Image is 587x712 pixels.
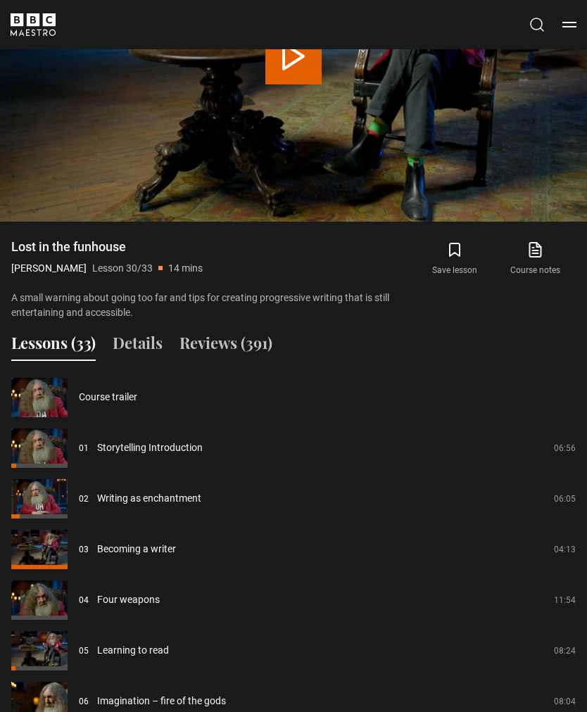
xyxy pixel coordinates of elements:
button: Reviews (391) [179,331,272,361]
button: Save lesson [415,239,495,279]
a: Learning to read [97,643,169,658]
h1: Lost in the funhouse [11,239,203,255]
p: [PERSON_NAME] [11,261,87,276]
p: 14 mins [168,261,203,276]
p: Lesson 30/33 [92,261,153,276]
button: Play Lesson Lost in the funhouse [265,28,322,84]
a: Becoming a writer [97,542,176,557]
button: Toggle navigation [562,18,576,32]
a: Writing as enchantment [97,491,201,506]
a: Storytelling Introduction [97,440,203,455]
a: Four weapons [97,592,160,607]
a: Course notes [496,239,576,279]
a: Course trailer [79,390,137,405]
p: A small warning about going too far and tips for creating progressive writing that is still enter... [11,291,403,320]
button: Details [113,331,163,361]
svg: BBC Maestro [11,13,56,36]
button: Lessons (33) [11,331,96,361]
a: Imagination – fire of the gods [97,694,226,708]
